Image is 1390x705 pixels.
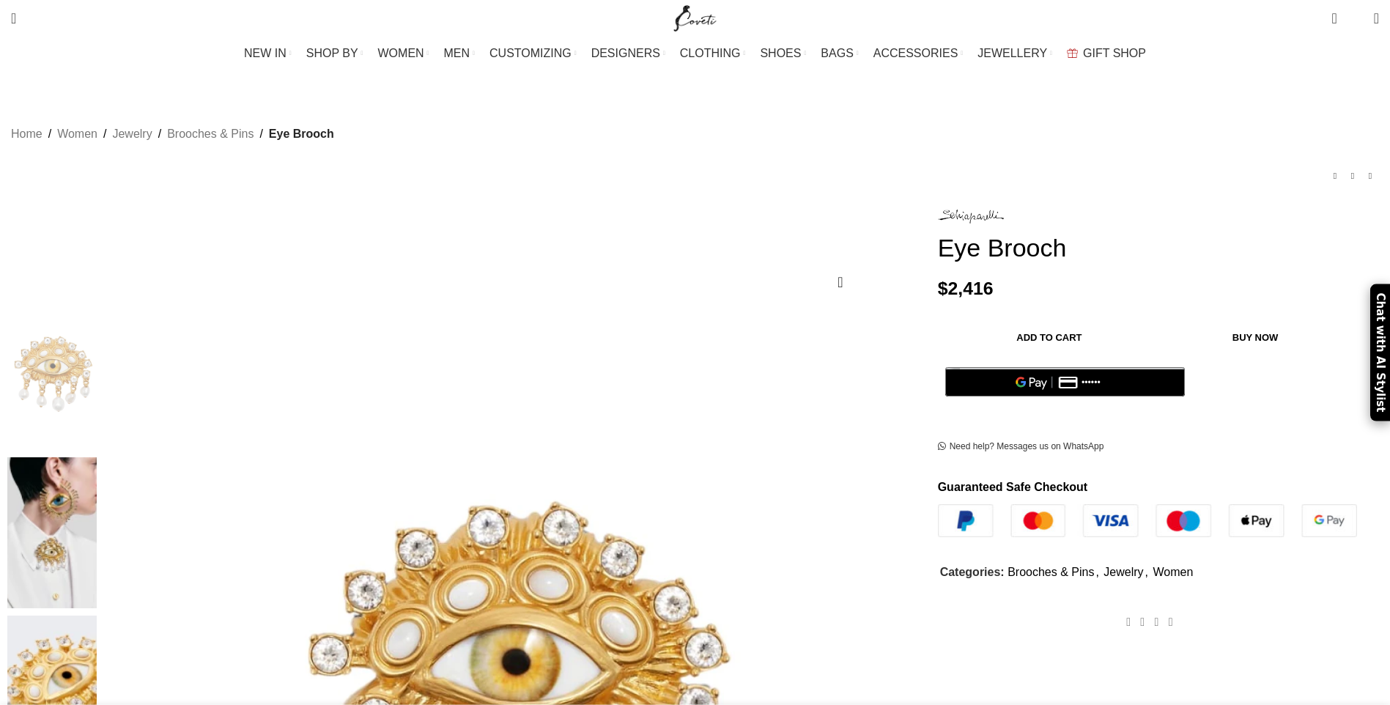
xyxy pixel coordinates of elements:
[1122,611,1136,632] a: Facebook social link
[1324,4,1344,33] a: 0
[378,46,424,60] span: WOMEN
[167,125,254,144] a: Brooches & Pins
[938,278,948,298] span: $
[11,125,334,144] nav: Breadcrumb
[945,322,1154,352] button: Add to cart
[1326,167,1344,185] a: Previous product
[306,46,358,60] span: SHOP BY
[444,39,475,68] a: MEN
[1348,4,1363,33] div: My Wishlist
[11,125,42,144] a: Home
[1095,563,1098,582] span: ,
[4,4,23,33] a: Search
[938,210,1004,224] img: Schiaparelli
[4,39,1386,68] div: Main navigation
[938,441,1104,453] a: Need help? Messages us on WhatsApp
[938,278,994,298] bdi: 2,416
[112,125,152,144] a: Jewelry
[938,481,1088,493] strong: Guaranteed Safe Checkout
[1333,7,1344,18] span: 0
[1153,566,1193,578] a: Women
[1161,322,1350,352] button: Buy now
[680,46,741,60] span: CLOTHING
[1351,15,1362,26] span: 0
[938,504,1357,538] img: guaranteed-safe-checkout-bordered.j
[1361,167,1379,185] a: Next product
[760,46,801,60] span: SHOES
[489,46,572,60] span: CUSTOMIZING
[244,46,286,60] span: NEW IN
[873,39,964,68] a: ACCESSORIES
[821,46,853,60] span: BAGS
[591,39,665,68] a: DESIGNERS
[1104,566,1143,578] a: Jewelry
[977,39,1052,68] a: JEWELLERY
[1083,46,1146,60] span: GIFT SHOP
[306,39,363,68] a: SHOP BY
[7,457,97,609] img: Schiaparelli brooches
[1136,611,1150,632] a: X social link
[945,367,1185,396] button: Pay with GPay
[760,39,806,68] a: SHOES
[670,11,720,23] a: Site logo
[1008,566,1094,578] a: Brooches & Pins
[489,39,577,68] a: CUSTOMIZING
[378,39,429,68] a: WOMEN
[444,46,470,60] span: MEN
[680,39,746,68] a: CLOTHING
[591,46,660,60] span: DESIGNERS
[1067,39,1146,68] a: GIFT SHOP
[269,125,334,144] span: Eye Brooch
[940,566,1005,578] span: Categories:
[1150,611,1164,632] a: Pinterest social link
[873,46,958,60] span: ACCESSORIES
[1145,563,1148,582] span: ,
[1082,377,1101,388] text: ••••••
[1067,48,1078,58] img: GiftBag
[821,39,858,68] a: BAGS
[7,298,97,450] img: Schiaparelli Eye Brooch65411 nobg
[244,39,292,68] a: NEW IN
[57,125,97,144] a: Women
[977,46,1047,60] span: JEWELLERY
[1164,611,1178,632] a: WhatsApp social link
[938,233,1379,263] h1: Eye Brooch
